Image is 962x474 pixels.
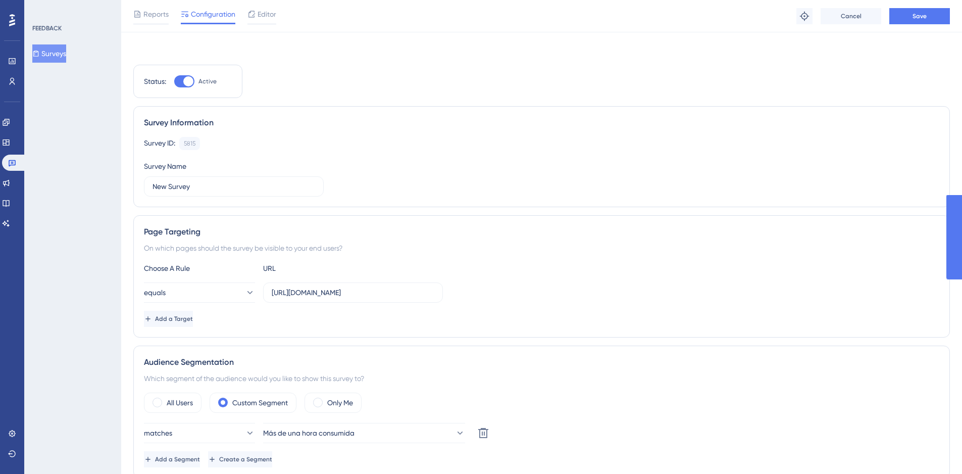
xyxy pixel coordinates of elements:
button: equals [144,282,255,303]
label: All Users [167,397,193,409]
span: Save [913,12,927,20]
input: yourwebsite.com/path [272,287,434,298]
button: Surveys [32,44,66,63]
button: Add a Target [144,311,193,327]
span: Add a Target [155,315,193,323]
span: matches [144,427,172,439]
span: Active [198,77,217,85]
span: Add a Segment [155,455,200,463]
label: Custom Segment [232,397,288,409]
div: Status: [144,75,166,87]
input: Type your Survey name [153,181,315,192]
button: matches [144,423,255,443]
iframe: UserGuiding AI Assistant Launcher [920,434,950,464]
span: Reports [143,8,169,20]
button: Create a Segment [208,451,272,467]
div: Page Targeting [144,226,939,238]
div: FEEDBACK [32,24,62,32]
span: Configuration [191,8,235,20]
span: Más de una hora consumida [263,427,355,439]
button: Save [889,8,950,24]
button: Más de una hora consumida [263,423,465,443]
div: On which pages should the survey be visible to your end users? [144,242,939,254]
div: Survey ID: [144,137,175,150]
span: Cancel [841,12,862,20]
div: Which segment of the audience would you like to show this survey to? [144,372,939,385]
div: Choose A Rule [144,262,255,274]
label: Only Me [327,397,353,409]
div: Audience Segmentation [144,356,939,368]
div: Survey Information [144,117,939,129]
button: Cancel [821,8,881,24]
button: Add a Segment [144,451,200,467]
span: Editor [258,8,276,20]
span: Create a Segment [219,455,272,463]
div: 5815 [184,139,195,148]
div: Survey Name [144,160,186,172]
span: equals [144,287,166,299]
div: URL [263,262,374,274]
